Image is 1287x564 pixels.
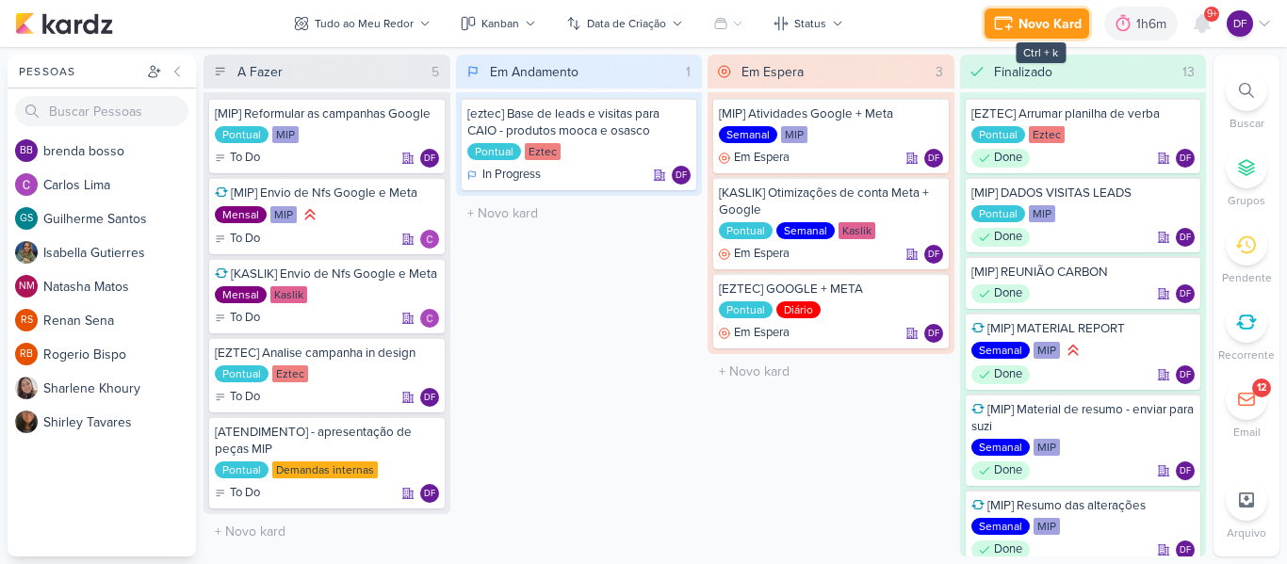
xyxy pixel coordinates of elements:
div: 12 [1257,380,1266,395]
div: Diego Freitas [924,149,943,168]
div: Diego Freitas [420,484,439,503]
div: [eztec] Base de leads e visitas para CAIO - produtos mooca e osasco [467,105,692,139]
p: DF [928,330,939,339]
p: DF [424,154,435,164]
div: Done [971,284,1030,303]
div: Responsável: Diego Freitas [672,166,691,185]
div: MIP [272,126,299,143]
div: [ATENDIMENTO] - apresentação de peças MIP [215,424,439,458]
p: To Do [230,149,260,168]
div: [EZTEC] Arrumar planilha de verba [971,105,1196,122]
div: Responsável: Carlos Lima [420,230,439,249]
div: Responsável: Carlos Lima [420,309,439,328]
p: Done [994,149,1022,168]
div: Em Espera [719,245,790,264]
div: Responsável: Diego Freitas [924,324,943,343]
input: + Novo kard [711,358,951,385]
div: Mensal [215,206,267,223]
div: C a r l o s L i m a [43,175,196,195]
div: Pontual [971,205,1025,222]
div: Pontual [215,126,269,143]
p: DF [424,490,435,499]
div: Responsável: Diego Freitas [1176,461,1195,480]
p: Pendente [1222,269,1272,286]
div: Diego Freitas [924,324,943,343]
p: Done [994,540,1022,559]
p: bb [20,146,33,156]
div: Mensal [215,286,267,303]
div: Guilherme Santos [15,207,38,230]
div: b r e n d a b o s s o [43,141,196,161]
div: [KASLIK] Envio de Nfs Google e Meta [215,266,439,282]
div: Finalizado [994,62,1052,82]
div: Em Andamento [490,62,578,82]
div: I s a b e l l a G u t i e r r e s [43,243,196,263]
div: Responsável: Diego Freitas [420,388,439,407]
div: [MIP] REUNIÃO CARBON [971,264,1196,281]
div: Pontual [215,461,269,478]
p: RB [20,349,33,360]
img: Carlos Lima [420,230,439,249]
div: Semanal [719,126,777,143]
div: S h i r l e y T a v a r e s [43,412,196,432]
div: Responsável: Diego Freitas [1176,228,1195,247]
div: [MIP] Material de resumo - enviar para suzi [971,401,1196,435]
div: 3 [928,62,951,82]
div: Pessoas [15,63,143,80]
div: Done [971,365,1030,384]
div: Eztec [272,365,308,382]
div: Done [971,149,1030,168]
div: Kaslik [839,222,875,239]
div: Responsável: Diego Freitas [420,149,439,168]
div: Prioridade Alta [301,205,319,224]
p: DF [928,154,939,164]
div: Done [971,228,1030,247]
input: Buscar Pessoas [15,96,188,126]
li: Ctrl + F [1214,70,1279,132]
img: Isabella Gutierres [15,241,38,264]
div: 5 [424,62,447,82]
img: kardz.app [15,12,113,35]
p: DF [1180,371,1191,380]
img: Sharlene Khoury [15,377,38,399]
div: Diego Freitas [924,245,943,264]
div: Diego Freitas [1176,540,1195,559]
p: Email [1233,424,1261,441]
div: Prioridade Alta [1064,341,1083,360]
p: DF [1180,154,1191,164]
input: + Novo kard [207,518,447,545]
div: MIP [1029,205,1055,222]
div: Semanal [776,222,835,239]
div: Responsável: Diego Freitas [1176,540,1195,559]
div: Eztec [1029,126,1065,143]
div: Responsável: Diego Freitas [924,149,943,168]
p: To Do [230,309,260,328]
div: Diego Freitas [420,149,439,168]
button: Novo Kard [985,8,1089,39]
div: In Progress [467,166,541,185]
div: S h a r l e n e K h o u r y [43,379,196,398]
div: Pontual [467,143,521,160]
div: Semanal [971,439,1030,456]
div: R o g e r i o B i s p o [43,345,196,364]
div: Rogerio Bispo [15,343,38,365]
img: Carlos Lima [420,309,439,328]
p: Em Espera [734,149,790,168]
div: MIP [1034,518,1060,535]
p: DF [1233,15,1247,32]
div: Kaslik [270,286,307,303]
div: [MIP] Reformular as campanhas Google [215,105,439,122]
div: [KASLIK] Otimizações de conta Meta + Google [719,185,943,218]
div: Diego Freitas [672,166,691,185]
div: [MIP] Envio de Nfs Google e Meta [215,185,439,201]
div: 13 [1175,62,1202,82]
div: [MIP] Atividades Google + Meta [719,105,943,122]
div: Diego Freitas [1176,365,1195,384]
p: Buscar [1230,115,1264,132]
p: Done [994,228,1022,247]
div: Done [971,540,1030,559]
div: Novo Kard [1018,14,1082,34]
div: Renan Sena [15,309,38,331]
input: + Novo kard [460,200,699,227]
div: Responsável: Diego Freitas [420,484,439,503]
